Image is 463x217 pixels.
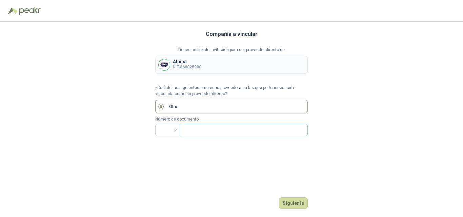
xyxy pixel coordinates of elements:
[180,65,201,69] b: 860025900
[169,104,177,110] p: Otro
[173,64,201,70] p: NIT
[206,30,258,39] h3: Compañía a vincular
[155,116,308,123] p: Número de documento
[8,7,18,14] img: Logo
[279,197,308,209] button: Siguiente
[155,47,308,53] p: Tienes un link de invitación para ser proveedor directo de:
[155,85,308,97] p: ¿Cuál de las siguientes empresas proveedoras a las que perteneces será vinculada como su proveedo...
[19,7,41,15] img: Peakr
[173,59,201,64] p: Alpina
[159,59,170,70] img: Company Logo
